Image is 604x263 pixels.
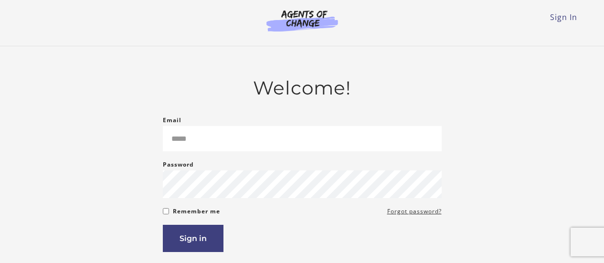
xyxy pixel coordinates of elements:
a: Forgot password? [387,206,442,217]
h2: Welcome! [163,77,442,99]
button: Sign in [163,225,223,252]
label: Remember me [173,206,220,217]
label: Email [163,115,181,126]
img: Agents of Change Logo [256,10,348,32]
a: Sign In [550,12,577,22]
label: Password [163,159,194,170]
